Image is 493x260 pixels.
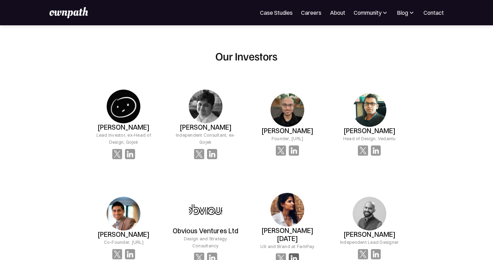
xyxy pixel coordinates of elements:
[173,227,238,235] h3: Obvious Ventures Ltd
[397,8,415,17] div: Blog
[180,123,232,131] h3: [PERSON_NAME]
[170,235,241,249] div: Design and Strategy Consultancy
[261,127,313,135] h3: [PERSON_NAME]
[98,123,149,131] h3: [PERSON_NAME]
[252,227,323,243] h3: [PERSON_NAME][DATE]
[98,230,149,239] h3: [PERSON_NAME]
[272,135,304,142] div: Founder, [URL]
[344,127,395,135] h3: [PERSON_NAME]
[260,243,315,250] div: UX and Brand at FamPay
[170,131,241,145] div: Independent Consultant, ex-Gojek
[354,8,388,17] div: Community
[354,8,381,17] div: Community
[88,131,159,145] div: Lead Investor, ex-Head of Design, Gojek
[424,8,444,17] a: Contact
[104,239,144,246] div: Co-Founder, [URL]
[330,8,345,17] a: About
[260,8,293,17] a: Case Studies
[343,135,396,142] div: Head of Design, Vedantu
[215,49,278,63] h2: Our Investors
[301,8,321,17] a: Careers
[397,8,408,17] div: Blog
[340,239,399,246] div: Independent Lead Designer
[344,230,395,239] h3: [PERSON_NAME]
